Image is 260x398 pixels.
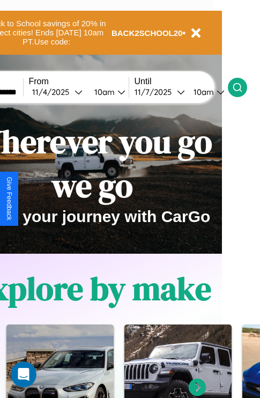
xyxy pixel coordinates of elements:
button: 10am [86,86,129,98]
button: 11/4/2025 [29,86,86,98]
b: BACK2SCHOOL20 [112,28,183,38]
iframe: Intercom live chat [11,362,36,387]
label: From [29,77,129,86]
label: Until [135,77,228,86]
div: 10am [89,87,117,97]
button: 10am [185,86,228,98]
div: 11 / 7 / 2025 [135,87,177,97]
div: 10am [188,87,217,97]
div: Give Feedback [5,177,13,220]
div: 11 / 4 / 2025 [32,87,75,97]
